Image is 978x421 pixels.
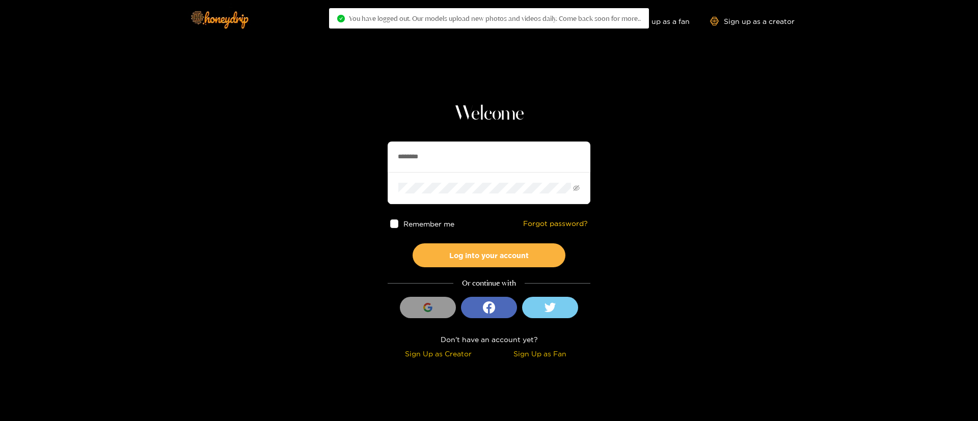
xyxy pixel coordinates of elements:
a: Sign up as a fan [620,17,690,25]
div: Don't have an account yet? [388,333,590,345]
span: check-circle [337,15,345,22]
div: Or continue with [388,277,590,289]
span: Remember me [404,220,455,228]
button: Log into your account [413,243,565,267]
span: You have logged out. Our models upload new photos and videos daily. Come back soon for more.. [349,14,641,22]
a: Sign up as a creator [710,17,795,25]
div: Sign Up as Creator [390,348,486,359]
a: Forgot password? [523,219,588,228]
span: eye-invisible [573,185,580,191]
div: Sign Up as Fan [492,348,588,359]
h1: Welcome [388,102,590,126]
